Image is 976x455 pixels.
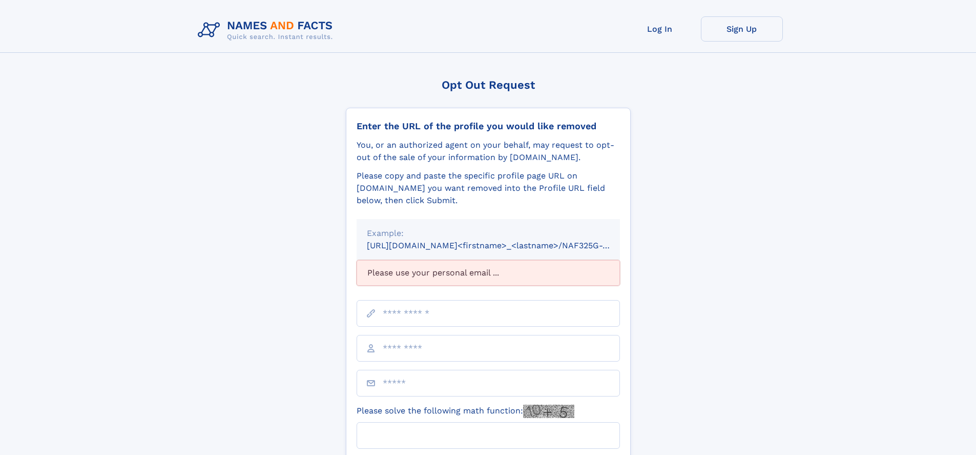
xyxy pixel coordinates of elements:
div: Opt Out Request [346,78,631,91]
label: Please solve the following math function: [357,405,574,418]
div: Please use your personal email ... [357,260,620,286]
div: Please copy and paste the specific profile page URL on [DOMAIN_NAME] you want removed into the Pr... [357,170,620,207]
div: Enter the URL of the profile you would like removed [357,121,620,132]
div: Example: [367,227,610,240]
div: You, or an authorized agent on your behalf, may request to opt-out of the sale of your informatio... [357,139,620,164]
small: [URL][DOMAIN_NAME]<firstname>_<lastname>/NAF325G-xxxxxxxx [367,241,639,250]
img: Logo Names and Facts [194,16,341,44]
a: Sign Up [701,16,783,42]
a: Log In [619,16,701,42]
